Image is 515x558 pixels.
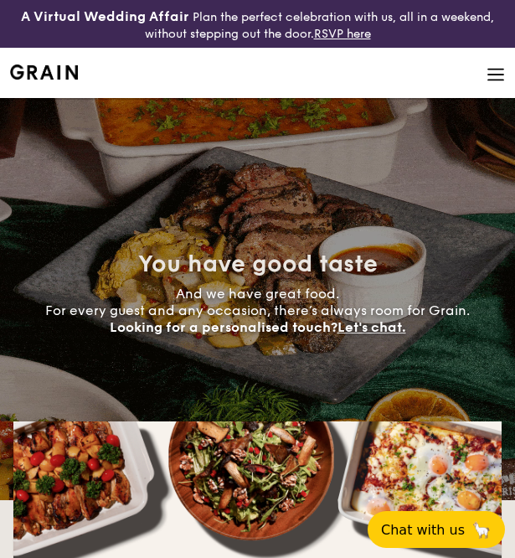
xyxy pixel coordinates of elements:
[138,250,378,278] span: You have good taste
[381,522,465,538] span: Chat with us
[314,27,371,41] a: RSVP here
[110,319,337,335] span: Looking for a personalised touch?
[10,65,78,80] img: Grain
[45,286,470,335] span: And we have great food. For every guest and any occasion, there’s always room for Grain.
[471,520,492,540] span: 🦙
[21,7,189,27] h4: A Virtual Wedding Affair
[337,319,406,335] span: Let's chat.
[487,65,505,84] img: icon-hamburger-menu.db5d7e83.svg
[368,511,505,548] button: Chat with us🦙
[10,65,78,80] a: Logotype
